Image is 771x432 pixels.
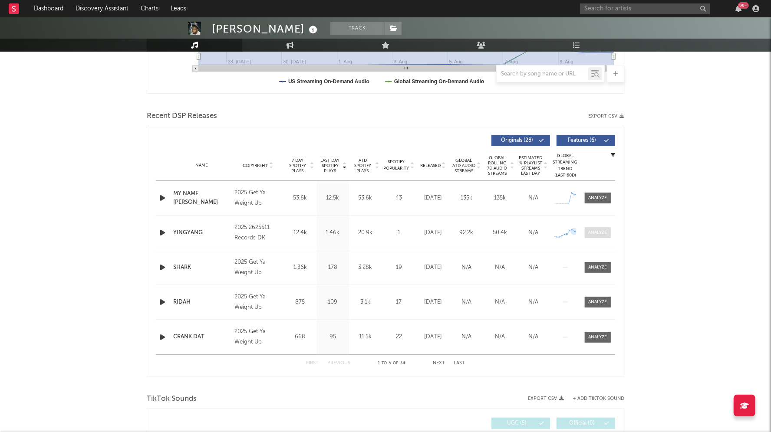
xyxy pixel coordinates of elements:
div: 92.2k [452,229,481,237]
button: Export CSV [588,114,624,119]
span: Global ATD Audio Streams [452,158,476,173]
span: Spotify Popularity [384,159,409,172]
button: 99+ [735,5,741,12]
span: UGC ( 5 ) [497,421,537,426]
div: N/A [452,263,481,272]
button: UGC(5) [491,418,550,429]
span: Copyright [243,163,268,168]
div: 20.9k [351,229,379,237]
div: 109 [319,298,347,307]
input: Search for artists [580,3,710,14]
span: ATD Spotify Plays [351,158,374,173]
div: [DATE] [418,194,448,203]
div: [PERSON_NAME] [212,22,320,36]
div: 22 [384,333,414,341]
input: Search by song name or URL [497,71,588,78]
div: 135k [485,194,514,203]
div: 2025 Get Ya Weight Up [234,292,282,313]
span: Estimated % Playlist Streams Last Day [519,155,543,176]
div: N/A [452,298,481,307]
span: to [382,361,387,365]
button: + Add TikTok Sound [573,396,624,401]
a: MY NAME [PERSON_NAME] [173,190,230,206]
div: 2025 Get Ya Weight Up [234,188,282,209]
div: 53.6k [286,194,314,203]
div: [DATE] [418,333,448,341]
div: Name [173,162,230,169]
div: 11.5k [351,333,379,341]
div: 43 [384,194,414,203]
div: N/A [519,333,548,341]
button: First [306,361,319,366]
div: 12.4k [286,229,314,237]
div: 2025 Get Ya Weight Up [234,257,282,278]
span: Recent DSP Releases [147,111,217,121]
button: Features(6) [557,135,615,146]
div: 17 [384,298,414,307]
div: 99 + [738,2,749,9]
span: Global Rolling 7D Audio Streams [485,155,509,176]
span: TikTok Sounds [147,394,197,404]
div: 2025 Get Ya Weight Up [234,327,282,347]
div: 2025 2625511 Records DK [234,223,282,243]
div: 668 [286,333,314,341]
div: 1 5 34 [368,358,415,369]
a: YINGYANG [173,229,230,237]
div: N/A [519,194,548,203]
span: Last Day Spotify Plays [319,158,342,173]
button: Last [454,361,465,366]
div: 12.5k [319,194,347,203]
span: of [393,361,398,365]
span: Originals ( 28 ) [497,138,537,143]
div: 178 [319,263,347,272]
div: N/A [452,333,481,341]
div: 1.46k [319,229,347,237]
a: CRANK DAT [173,333,230,341]
a: SHARK [173,263,230,272]
div: N/A [519,298,548,307]
div: [DATE] [418,229,448,237]
div: 135k [452,194,481,203]
a: RIDAH [173,298,230,307]
span: Official ( 0 ) [562,421,602,426]
div: [DATE] [418,263,448,272]
span: Features ( 6 ) [562,138,602,143]
div: N/A [519,263,548,272]
div: 875 [286,298,314,307]
div: 19 [384,263,414,272]
div: N/A [485,333,514,341]
button: Official(0) [557,418,615,429]
button: Export CSV [528,396,564,401]
div: 1 [384,229,414,237]
div: N/A [519,229,548,237]
div: 50.4k [485,229,514,237]
button: Previous [327,361,350,366]
button: Next [433,361,445,366]
span: 7 Day Spotify Plays [286,158,309,173]
div: 95 [319,333,347,341]
button: Originals(28) [491,135,550,146]
div: [DATE] [418,298,448,307]
span: Released [420,163,441,168]
div: 3.28k [351,263,379,272]
div: 3.1k [351,298,379,307]
button: Track [330,22,385,35]
button: + Add TikTok Sound [564,396,624,401]
div: N/A [485,263,514,272]
div: N/A [485,298,514,307]
div: 1.36k [286,263,314,272]
div: Global Streaming Trend (Last 60D) [552,153,578,179]
div: 53.6k [351,194,379,203]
